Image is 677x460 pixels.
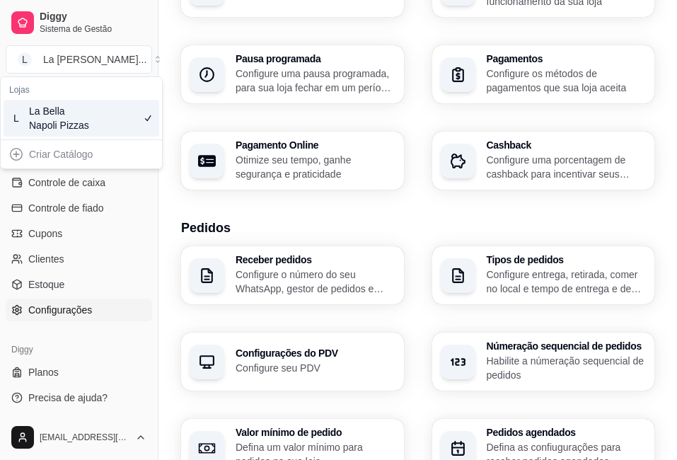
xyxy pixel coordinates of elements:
a: Cupons [6,222,152,245]
h3: Receber pedidos [236,255,395,265]
div: Suggestions [1,140,162,168]
button: Receber pedidosConfigure o número do seu WhatsApp, gestor de pedidos e outros [181,246,404,304]
h3: Valor mínimo de pedido [236,427,395,437]
p: Configure os métodos de pagamentos que sua loja aceita [487,67,647,95]
span: Precisa de ajuda? [28,391,108,405]
h3: Cashback [487,140,647,150]
h3: Pedidos [181,218,654,238]
span: Diggy [40,11,146,23]
div: Lojas [4,80,159,100]
h3: Pedidos agendados [487,427,647,437]
span: [EMAIL_ADDRESS][DOMAIN_NAME] [40,432,129,443]
span: L [18,52,32,67]
button: Pausa programadaConfigure uma pausa programada, para sua loja fechar em um período específico [181,45,404,103]
button: Select a team [6,45,152,74]
h3: Pagamento Online [236,140,395,150]
span: Cupons [28,226,62,241]
button: CashbackConfigure uma porcentagem de cashback para incentivar seus clientes a comprarem em sua loja [432,132,655,190]
a: DiggySistema de Gestão [6,6,152,40]
button: Pagamento OnlineOtimize seu tempo, ganhe segurança e praticidade [181,132,404,190]
p: Configure entrega, retirada, comer no local e tempo de entrega e de retirada [487,268,647,296]
div: Suggestions [1,77,162,139]
span: Clientes [28,252,64,266]
div: La Bella Napoli Pizzas [29,104,93,132]
h3: Tipos de pedidos [487,255,647,265]
a: Estoque [6,273,152,296]
span: Controle de fiado [28,201,104,215]
button: [EMAIL_ADDRESS][DOMAIN_NAME] [6,420,152,454]
span: L [9,111,23,125]
p: Configure uma pausa programada, para sua loja fechar em um período específico [236,67,395,95]
span: Controle de caixa [28,176,105,190]
p: Habilite a númeração sequencial de pedidos [487,354,647,382]
span: Configurações [28,303,92,317]
a: Planos [6,361,152,384]
a: Controle de caixa [6,171,152,194]
span: Planos [28,365,59,379]
h3: Númeração sequencial de pedidos [487,341,647,351]
a: Configurações [6,299,152,321]
span: Estoque [28,277,64,292]
h3: Pagamentos [487,54,647,64]
p: Configure o número do seu WhatsApp, gestor de pedidos e outros [236,268,395,296]
h3: Configurações do PDV [236,348,395,358]
a: Precisa de ajuda? [6,386,152,409]
a: Clientes [6,248,152,270]
button: PagamentosConfigure os métodos de pagamentos que sua loja aceita [432,45,655,103]
div: La [PERSON_NAME] ... [43,52,146,67]
a: Controle de fiado [6,197,152,219]
h3: Pausa programada [236,54,395,64]
button: Configurações do PDVConfigure seu PDV [181,333,404,391]
p: Configure seu PDV [236,361,395,375]
div: Diggy [6,338,152,361]
p: Configure uma porcentagem de cashback para incentivar seus clientes a comprarem em sua loja [487,153,647,181]
span: Sistema de Gestão [40,23,146,35]
p: Otimize seu tempo, ganhe segurança e praticidade [236,153,395,181]
button: Tipos de pedidosConfigure entrega, retirada, comer no local e tempo de entrega e de retirada [432,246,655,304]
button: Númeração sequencial de pedidosHabilite a númeração sequencial de pedidos [432,333,655,391]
